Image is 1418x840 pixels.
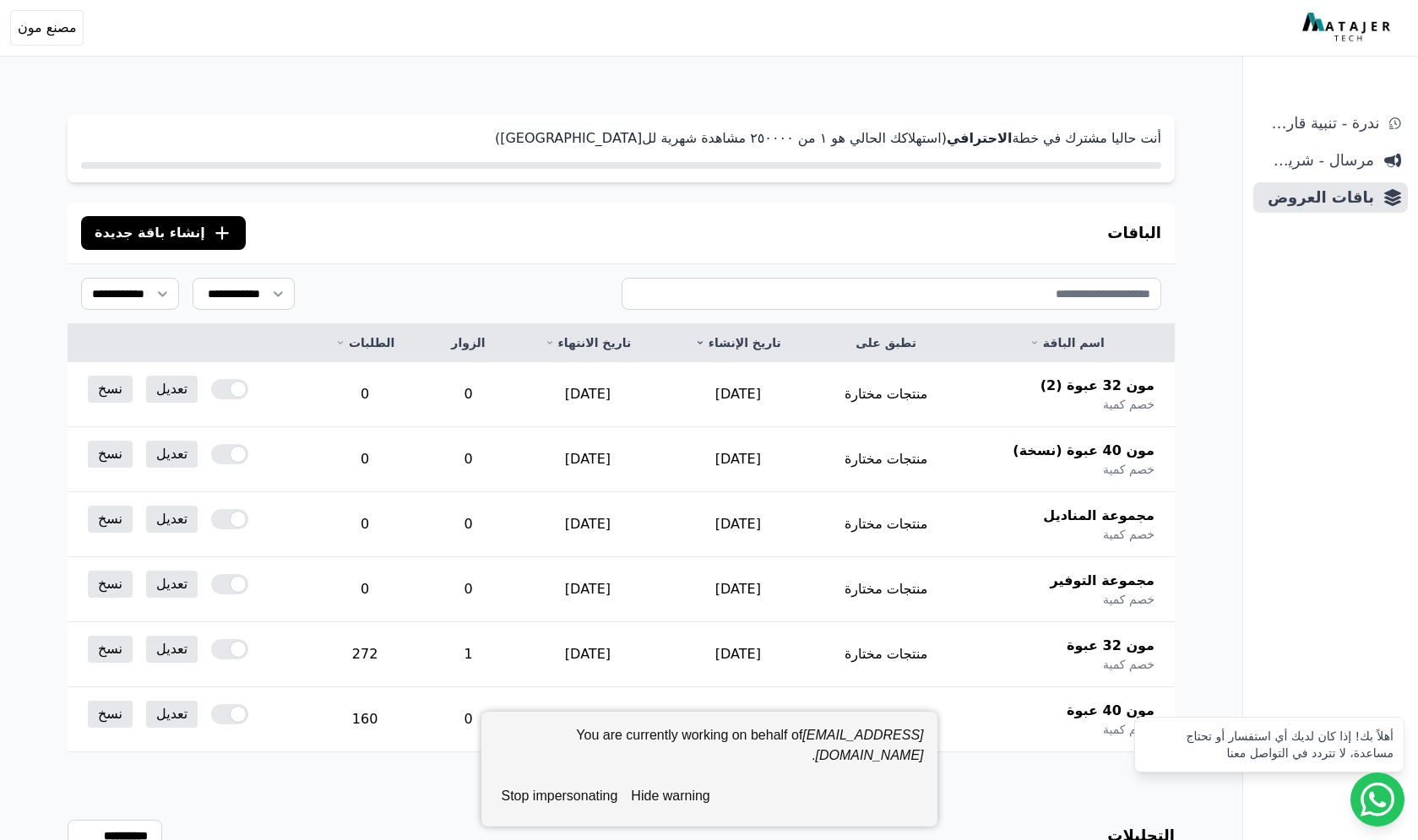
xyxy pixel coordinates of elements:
h3: الباقات [1107,221,1161,245]
button: hide warning [624,779,716,813]
span: خصم كمية [1103,656,1155,673]
a: اسم الباقة [980,334,1155,351]
span: إنشاء باقة جديدة [95,223,205,243]
span: مون 32 عبوة [1067,636,1155,656]
td: منتجات مختارة [813,427,959,492]
td: منتجات مختارة [813,362,959,427]
span: باقات العروض [1260,186,1374,209]
button: مصنع مون [10,10,84,46]
span: مجموعة المناديل [1043,506,1155,526]
td: 0 [424,362,513,427]
td: [DATE] [513,557,663,622]
span: مرسال - شريط دعاية [1260,149,1374,172]
button: إنشاء باقة جديدة [81,216,246,250]
span: مون 32 عبوة (2) [1040,376,1155,396]
span: خصم كمية [1103,721,1155,738]
td: [DATE] [513,492,663,557]
td: [DATE] [513,427,663,492]
td: 0 [424,687,513,752]
span: خصم كمية [1103,591,1155,608]
td: [DATE] [513,362,663,427]
td: [DATE] [663,427,812,492]
a: تاريخ الإنشاء [683,334,792,351]
td: 0 [306,427,424,492]
td: 272 [306,622,424,687]
div: أهلاً بك! إذا كان لديك أي استفسار أو تحتاج مساعدة، لا تتردد في التواصل معنا [1145,728,1394,761]
td: [DATE] [663,557,812,622]
td: 0 [306,362,424,427]
span: مون 40 عبوة [1067,701,1155,721]
td: [DATE] [513,687,663,752]
a: نسخ [88,376,133,403]
a: نسخ [88,506,133,533]
td: 0 [424,492,513,557]
td: 0 [424,557,513,622]
td: منتجات مختارة [813,557,959,622]
td: [DATE] [663,492,812,557]
a: نسخ [88,441,133,468]
td: [DATE] [663,687,812,752]
a: نسخ [88,571,133,598]
a: تعديل [146,376,198,403]
span: مصنع مون [18,18,76,38]
span: مجموعة التوفير [1051,571,1155,591]
a: تاريخ الانتهاء [533,334,643,351]
td: 1 [424,622,513,687]
span: ندرة - تنبية قارب علي النفاذ [1260,111,1379,135]
img: MatajerTech Logo [1302,13,1394,43]
p: أنت حاليا مشترك في خطة (استهلاكك الحالي هو ١ من ٢٥۰۰۰۰ مشاهدة شهرية لل[GEOGRAPHIC_DATA]) [81,128,1161,149]
a: تعديل [146,701,198,728]
div: You are currently working on behalf of . [495,725,924,779]
td: 160 [306,687,424,752]
td: [DATE] [663,622,812,687]
td: [DATE] [663,362,812,427]
td: [DATE] [513,622,663,687]
button: stop impersonating [495,779,625,813]
td: 0 [306,557,424,622]
strong: الاحترافي [947,130,1013,146]
a: تعديل [146,506,198,533]
a: نسخ [88,636,133,663]
td: منتجات مختارة [813,622,959,687]
span: خصم كمية [1103,396,1155,413]
a: نسخ [88,701,133,728]
td: 0 [306,492,424,557]
th: الزوار [424,324,513,362]
a: الطلبات [326,334,404,351]
td: منتجات مختارة [813,687,959,752]
span: خصم كمية [1103,461,1155,478]
td: 0 [424,427,513,492]
a: تعديل [146,571,198,598]
th: تطبق على [813,324,959,362]
span: مون 40 عبوة (نسخة) [1013,441,1155,461]
em: [EMAIL_ADDRESS][DOMAIN_NAME] [802,728,923,762]
a: تعديل [146,636,198,663]
span: خصم كمية [1103,526,1155,543]
td: منتجات مختارة [813,492,959,557]
a: تعديل [146,441,198,468]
